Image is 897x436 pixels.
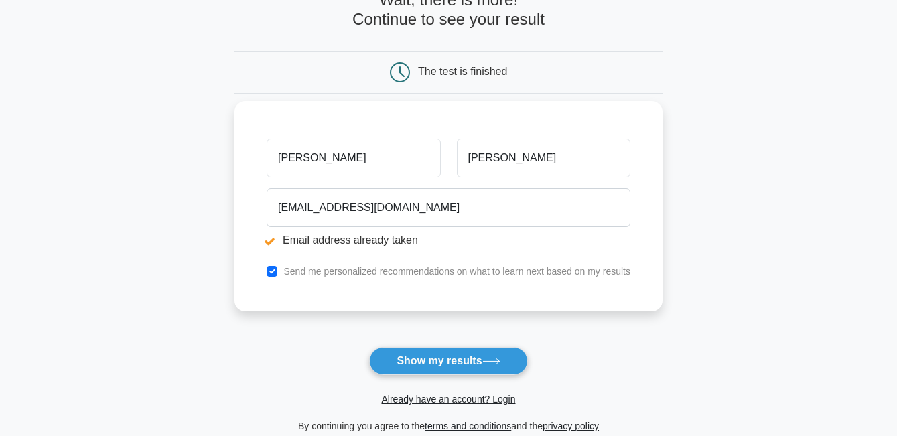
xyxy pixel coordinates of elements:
[267,188,630,227] input: Email
[267,232,630,248] li: Email address already taken
[226,418,671,434] div: By continuing you agree to the and the
[267,139,440,177] input: First name
[425,421,511,431] a: terms and conditions
[369,347,527,375] button: Show my results
[381,394,515,405] a: Already have an account? Login
[457,139,630,177] input: Last name
[543,421,599,431] a: privacy policy
[283,266,630,277] label: Send me personalized recommendations on what to learn next based on my results
[418,66,507,77] div: The test is finished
